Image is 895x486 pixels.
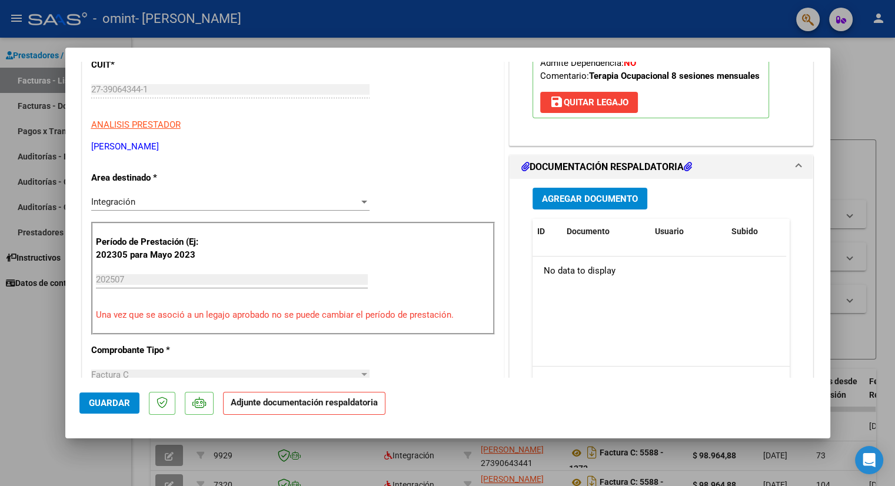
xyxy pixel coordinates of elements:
span: CUIL: Nombre y Apellido: Período Desde: Período Hasta: Admite Dependencia: [540,6,760,81]
datatable-header-cell: Acción [786,219,844,244]
strong: Terapia Ocupacional 8 sesiones mensuales [589,71,760,81]
div: 0 total [533,367,790,396]
span: Guardar [89,398,130,408]
datatable-header-cell: Documento [562,219,650,244]
h1: DOCUMENTACIÓN RESPALDATORIA [521,160,692,174]
datatable-header-cell: Usuario [650,219,727,244]
p: [PERSON_NAME] [91,140,495,154]
span: Comentario: [540,71,760,81]
span: ID [537,227,545,236]
span: Documento [567,227,610,236]
span: Factura C [91,370,129,380]
strong: Adjunte documentación respaldatoria [231,397,378,408]
p: Comprobante Tipo * [91,344,212,357]
span: Quitar Legajo [550,97,628,108]
datatable-header-cell: ID [533,219,562,244]
span: Subido [731,227,758,236]
p: Area destinado * [91,171,212,185]
span: Usuario [655,227,684,236]
button: Agregar Documento [533,188,647,209]
p: Período de Prestación (Ej: 202305 para Mayo 2023 [96,235,214,262]
span: ANALISIS PRESTADOR [91,119,181,130]
mat-icon: save [550,95,564,109]
div: Open Intercom Messenger [855,446,883,474]
button: Guardar [79,392,139,414]
p: CUIT [91,58,212,72]
div: No data to display [533,257,786,286]
datatable-header-cell: Subido [727,219,786,244]
strong: NO [624,58,636,68]
span: Integración [91,197,135,207]
div: DOCUMENTACIÓN RESPALDATORIA [510,179,813,423]
mat-expansion-panel-header: DOCUMENTACIÓN RESPALDATORIA [510,155,813,179]
span: Agregar Documento [542,194,638,204]
p: Una vez que se asoció a un legajo aprobado no se puede cambiar el período de prestación. [96,308,490,322]
button: Quitar Legajo [540,92,638,113]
